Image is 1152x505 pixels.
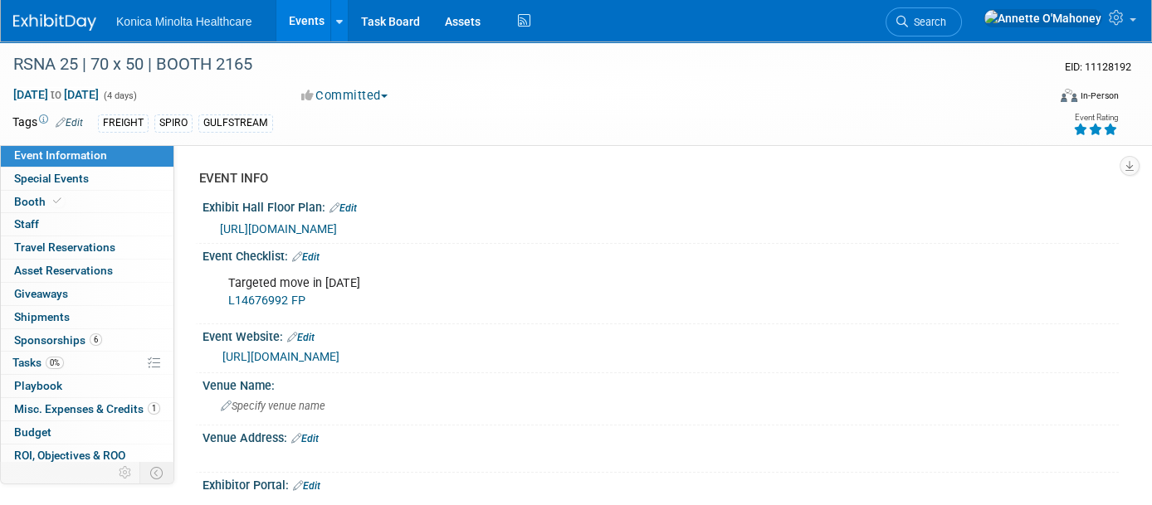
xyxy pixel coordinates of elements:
[221,400,325,412] span: Specify venue name
[14,287,68,300] span: Giveaways
[14,264,113,277] span: Asset Reservations
[984,9,1102,27] img: Annette O'Mahoney
[1,421,173,444] a: Budget
[14,240,115,254] span: Travel Reservations
[148,402,160,415] span: 1
[295,87,394,104] button: Committed
[56,117,83,129] a: Edit
[228,294,305,308] a: L14676992 FP
[203,473,1119,494] div: Exhibitor Portal:
[955,86,1119,111] div: Event Format
[287,332,315,343] a: Edit
[1061,89,1077,102] img: Format-Inperson.png
[1,144,173,167] a: Event Information
[203,244,1119,265] div: Event Checklist:
[1,191,173,213] a: Booth
[116,15,251,28] span: Konica Minolta Healthcare
[217,267,941,317] div: Targeted move in [DATE]
[14,148,107,162] span: Event Information
[14,172,89,185] span: Special Events
[1,213,173,236] a: Staff
[1,352,173,374] a: Tasks0%
[1,283,173,305] a: Giveaways
[12,114,83,133] td: Tags
[111,462,140,483] td: Personalize Event Tab Strip
[203,425,1119,447] div: Venue Address:
[291,433,319,444] a: Edit
[140,462,174,483] td: Toggle Event Tabs
[1,444,173,467] a: ROI, Objectives & ROO
[908,16,946,28] span: Search
[1,168,173,190] a: Special Events
[1080,90,1119,102] div: In-Person
[14,333,102,347] span: Sponsorships
[13,14,96,31] img: ExhibitDay
[1065,61,1131,73] span: Event ID: 11128192
[102,90,137,101] span: (4 days)
[98,114,149,132] div: FREIGHT
[14,402,160,415] span: Misc. Expenses & Credits
[14,195,65,208] span: Booth
[220,222,337,236] a: [URL][DOMAIN_NAME]
[12,356,64,369] span: Tasks
[199,170,1106,187] div: EVENT INFO
[292,251,320,263] a: Edit
[154,114,193,132] div: SPIRO
[1,306,173,328] a: Shipments
[14,379,62,392] span: Playbook
[1,398,173,420] a: Misc. Expenses & Credits1
[53,197,61,206] i: Booth reservation complete
[48,88,64,101] span: to
[14,425,51,439] span: Budget
[12,87,100,102] span: [DATE] [DATE]
[90,333,102,346] span: 6
[14,449,125,462] span: ROI, Objectives & ROO
[1073,114,1118,122] div: Event Rating
[329,202,357,214] a: Edit
[293,480,320,492] a: Edit
[203,373,1119,394] div: Venue Name:
[1,375,173,397] a: Playbook
[1,329,173,352] a: Sponsorships6
[14,310,70,323] span: Shipments
[203,324,1119,346] div: Event Website:
[7,50,1024,80] div: RSNA 25 | 70 x 50 | BOOTH 2165
[1,236,173,259] a: Travel Reservations
[14,217,39,231] span: Staff
[222,350,339,363] a: [URL][DOMAIN_NAME]
[1,260,173,282] a: Asset Reservations
[46,357,64,369] span: 0%
[886,7,962,36] a: Search
[198,114,273,132] div: GULFSTREAM
[203,195,1119,216] div: Exhibit Hall Floor Plan:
